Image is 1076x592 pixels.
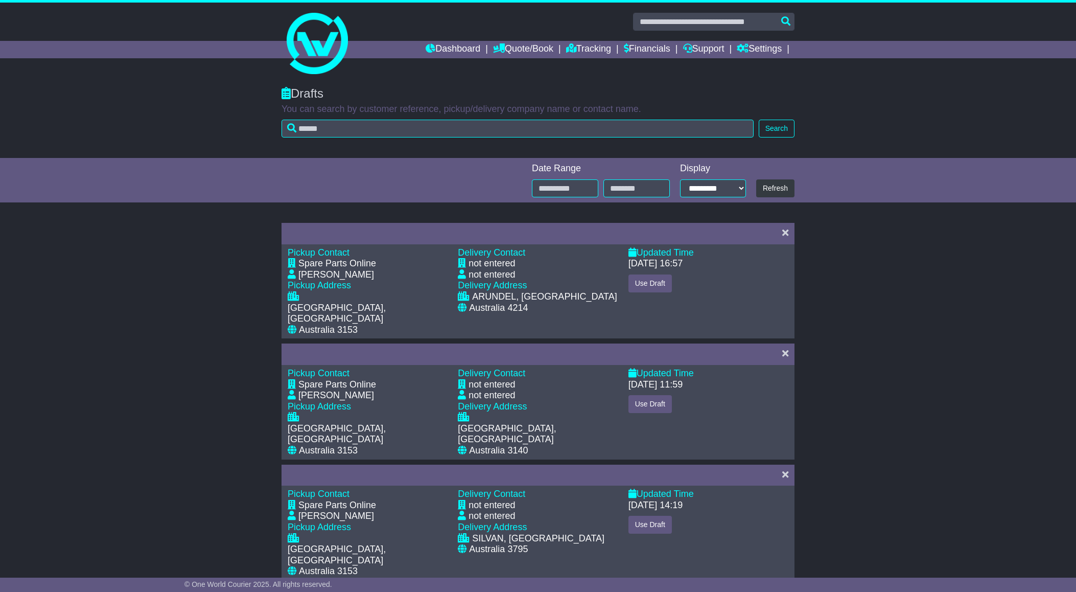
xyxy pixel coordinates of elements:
div: Drafts [282,86,794,101]
div: Australia 3153 [299,445,358,457]
span: © One World Courier 2025. All rights reserved. [184,580,332,588]
a: Dashboard [426,41,480,58]
div: Spare Parts Online [298,258,376,269]
div: Australia 3140 [469,445,528,457]
div: [DATE] 11:59 [628,379,683,391]
div: not entered [469,511,515,522]
div: Spare Parts Online [298,379,376,391]
span: Delivery Address [458,401,527,412]
a: Financials [624,41,670,58]
p: You can search by customer reference, pickup/delivery company name or contact name. [282,104,794,115]
div: not entered [469,390,515,401]
a: Support [683,41,724,58]
div: SILVAN, [GEOGRAPHIC_DATA] [472,533,604,544]
div: Australia 3153 [299,325,358,336]
div: Updated Time [628,489,788,500]
div: not entered [469,258,515,269]
button: Search [759,120,794,138]
a: Tracking [566,41,611,58]
button: Use Draft [628,395,672,413]
div: [GEOGRAPHIC_DATA], [GEOGRAPHIC_DATA] [288,303,448,325]
span: Delivery Contact [458,368,525,378]
div: Australia 4214 [469,303,528,314]
a: Quote/Book [493,41,553,58]
div: Australia 3795 [469,544,528,555]
div: [DATE] 14:19 [628,500,683,511]
div: not entered [469,500,515,511]
button: Use Draft [628,275,672,292]
span: Delivery Address [458,280,527,290]
div: Spare Parts Online [298,500,376,511]
div: not entered [469,269,515,281]
div: not entered [469,379,515,391]
a: Settings [737,41,782,58]
div: [PERSON_NAME] [298,269,374,281]
div: Date Range [532,163,670,174]
span: Pickup Address [288,522,351,532]
div: [PERSON_NAME] [298,511,374,522]
div: Updated Time [628,368,788,379]
span: Pickup Address [288,280,351,290]
span: Pickup Contact [288,368,349,378]
div: [GEOGRAPHIC_DATA], [GEOGRAPHIC_DATA] [288,423,448,445]
div: [GEOGRAPHIC_DATA], [GEOGRAPHIC_DATA] [458,423,618,445]
button: Refresh [756,179,794,197]
span: Delivery Address [458,522,527,532]
div: Display [680,163,746,174]
span: Pickup Contact [288,489,349,499]
div: ARUNDEL, [GEOGRAPHIC_DATA] [472,291,617,303]
div: [DATE] 16:57 [628,258,683,269]
div: Australia 3153 [299,566,358,577]
span: Pickup Address [288,401,351,412]
button: Use Draft [628,516,672,534]
span: Pickup Contact [288,247,349,258]
div: Updated Time [628,247,788,259]
div: [GEOGRAPHIC_DATA], [GEOGRAPHIC_DATA] [288,544,448,566]
span: Delivery Contact [458,489,525,499]
div: [PERSON_NAME] [298,390,374,401]
span: Delivery Contact [458,247,525,258]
